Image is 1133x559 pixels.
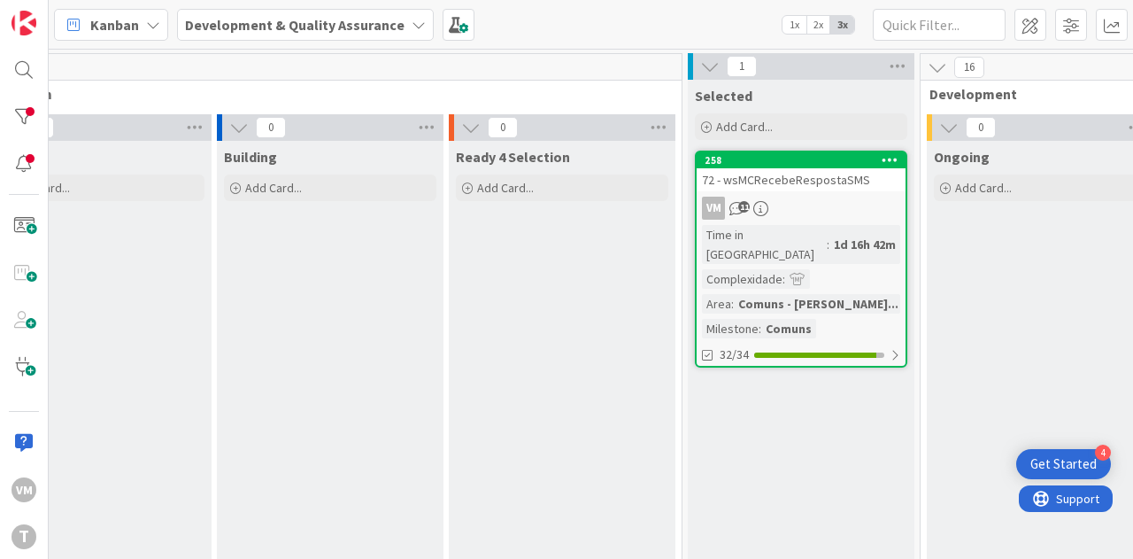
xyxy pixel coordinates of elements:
[702,294,731,314] div: Area
[488,117,518,138] span: 0
[1030,455,1097,473] div: Get Started
[727,56,757,77] span: 1
[697,197,906,220] div: VM
[697,152,906,168] div: 258
[934,148,990,166] span: Ongoing
[256,117,286,138] span: 0
[829,235,900,254] div: 1d 16h 42m
[761,319,816,338] div: Comuns
[477,180,534,196] span: Add Card...
[12,524,36,549] div: T
[12,11,36,35] img: Visit kanbanzone.com
[702,319,759,338] div: Milestone
[705,154,906,167] div: 258
[695,87,752,105] span: Selected
[955,180,1012,196] span: Add Card...
[12,477,36,502] div: VM
[830,16,854,34] span: 3x
[720,345,749,364] span: 32/34
[873,9,1006,41] input: Quick Filter...
[716,119,773,135] span: Add Card...
[1095,445,1111,461] div: 4
[185,16,405,34] b: Development & Quality Assurance
[966,117,996,138] span: 0
[702,197,725,220] div: VM
[954,57,984,78] span: 16
[738,201,750,213] span: 11
[702,225,827,264] div: Time in [GEOGRAPHIC_DATA]
[782,269,785,289] span: :
[759,319,761,338] span: :
[827,235,829,254] span: :
[37,3,81,24] span: Support
[806,16,830,34] span: 2x
[734,294,903,314] div: Comuns - [PERSON_NAME]...
[697,168,906,191] div: 72 - wsMCRecebeRespostaSMS
[224,148,277,166] span: Building
[1016,449,1111,479] div: Open Get Started checklist, remaining modules: 4
[697,152,906,191] div: 25872 - wsMCRecebeRespostaSMS
[456,148,570,166] span: Ready 4 Selection
[731,294,734,314] span: :
[90,14,139,35] span: Kanban
[702,269,782,289] div: Complexidade
[782,16,806,34] span: 1x
[245,180,302,196] span: Add Card...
